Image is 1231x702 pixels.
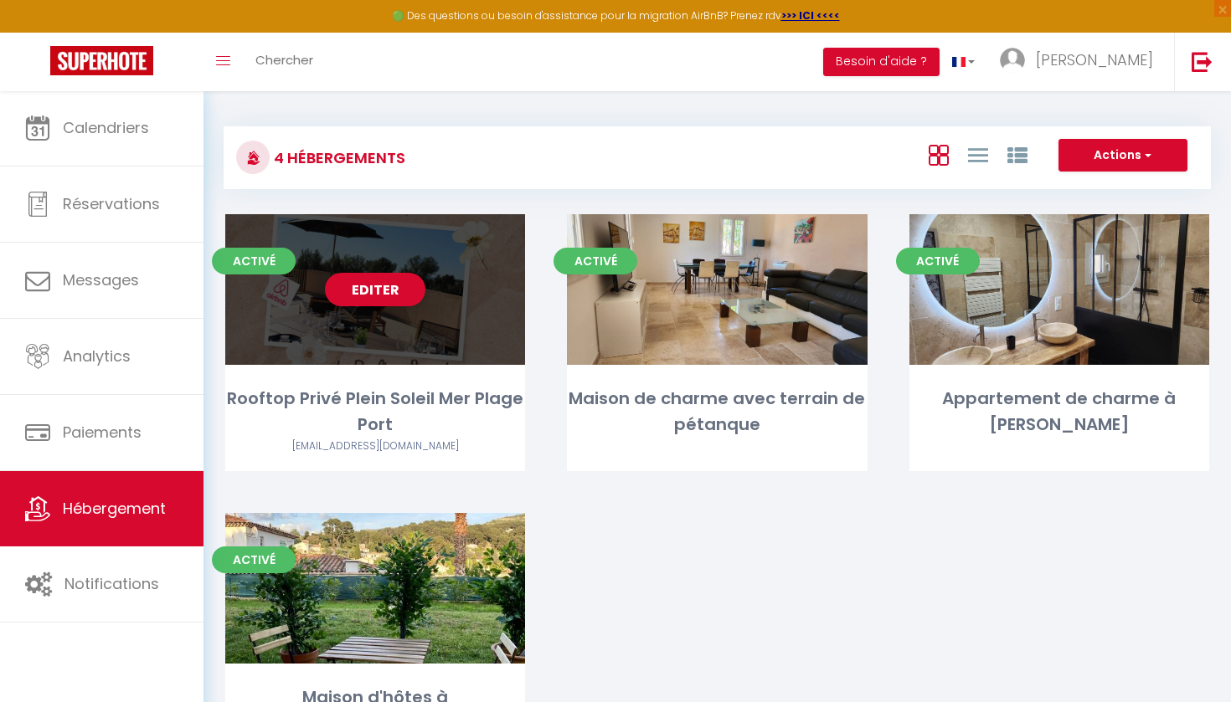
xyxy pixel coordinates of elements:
[270,139,405,177] h3: 4 Hébergements
[63,346,131,366] span: Analytics
[1058,139,1187,172] button: Actions
[325,273,425,306] a: Editer
[1007,141,1028,168] a: Vue par Groupe
[63,193,160,214] span: Réservations
[909,386,1209,438] div: Appartement de charme à [PERSON_NAME]
[243,33,326,91] a: Chercher
[255,51,313,69] span: Chercher
[212,546,296,573] span: Activé
[781,8,840,23] a: >>> ICI <<<<
[1192,51,1213,72] img: logout
[63,269,139,290] span: Messages
[896,248,980,274] span: Activé
[63,498,166,519] span: Hébergement
[64,573,159,594] span: Notifications
[225,386,525,438] div: Rooftop Privé Plein Soleil Mer Plage Port
[63,117,149,138] span: Calendriers
[968,141,988,168] a: Vue en Liste
[554,248,637,274] span: Activé
[225,438,525,454] div: Airbnb
[1000,48,1025,73] img: ...
[929,141,949,168] a: Vue en Box
[567,386,867,438] div: Maison de charme avec terrain de pétanque
[1036,49,1153,70] span: [PERSON_NAME]
[63,422,142,443] span: Paiements
[50,46,153,75] img: Super Booking
[823,48,940,76] button: Besoin d'aide ?
[987,33,1174,91] a: ... [PERSON_NAME]
[212,248,296,274] span: Activé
